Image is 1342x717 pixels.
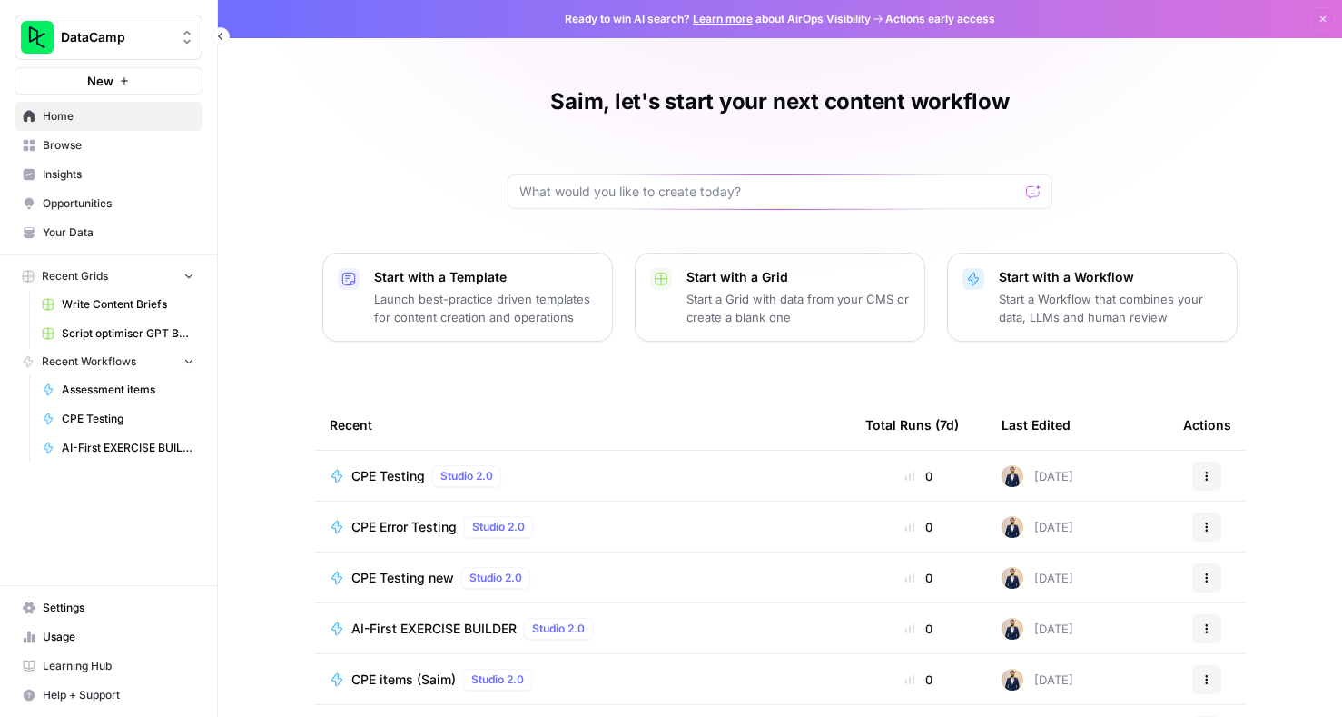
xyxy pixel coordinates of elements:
a: Learn more [693,12,753,25]
a: CPE Testing newStudio 2.0 [330,567,836,589]
a: Insights [15,160,202,189]
span: Assessment items [62,382,194,398]
div: 0 [865,518,972,536]
div: 0 [865,620,972,638]
div: [DATE] [1002,465,1073,487]
img: 1pzjjafesc1p4waei0j6gv20f1t4 [1002,567,1023,589]
a: CPE items (Saim)Studio 2.0 [330,669,836,691]
img: 1pzjjafesc1p4waei0j6gv20f1t4 [1002,618,1023,640]
span: Studio 2.0 [532,621,585,637]
span: Opportunities [43,195,194,212]
div: Actions [1183,400,1231,450]
img: 1pzjjafesc1p4waei0j6gv20f1t4 [1002,669,1023,691]
div: Recent [330,400,836,450]
span: Usage [43,629,194,645]
input: What would you like to create today? [519,183,1019,201]
button: Workspace: DataCamp [15,15,202,60]
a: Opportunities [15,189,202,218]
span: AI-First EXERCISE BUILDER [351,620,517,638]
a: Usage [15,622,202,652]
div: 0 [865,569,972,587]
a: CPE Testing [34,404,202,433]
div: [DATE] [1002,567,1073,589]
span: Settings [43,600,194,616]
span: CPE Error Testing [351,518,457,536]
button: Start with a TemplateLaunch best-practice driven templates for content creation and operations [322,253,613,342]
span: Home [43,108,194,124]
span: Studio 2.0 [440,468,493,484]
span: Ready to win AI search? about AirOps Visibility [565,11,871,27]
p: Launch best-practice driven templates for content creation and operations [374,290,597,326]
span: Studio 2.0 [471,672,524,688]
button: Recent Grids [15,263,202,290]
button: Start with a WorkflowStart a Workflow that combines your data, LLMs and human review [947,253,1238,342]
a: Home [15,102,202,131]
a: CPE TestingStudio 2.0 [330,465,836,487]
span: CPE Testing [62,411,194,427]
a: Script optimiser GPT Build V2 Grid [34,319,202,348]
span: Write Content Briefs [62,296,194,313]
a: AI-First EXERCISE BUILDER [34,433,202,463]
button: New [15,67,202,95]
span: Recent Workflows [42,354,136,370]
img: 1pzjjafesc1p4waei0j6gv20f1t4 [1002,516,1023,538]
span: Studio 2.0 [472,519,525,535]
p: Start with a Workflow [999,268,1222,286]
img: 1pzjjafesc1p4waei0j6gv20f1t4 [1002,465,1023,487]
p: Start a Grid with data from your CMS or create a blank one [686,290,910,326]
a: Your Data [15,218,202,247]
button: Start with a GridStart a Grid with data from your CMS or create a blank one [635,253,925,342]
span: DataCamp [61,28,171,46]
a: Settings [15,593,202,622]
div: Last Edited [1002,400,1071,450]
span: Actions early access [885,11,995,27]
span: Your Data [43,224,194,241]
p: Start with a Template [374,268,597,286]
button: Help + Support [15,681,202,710]
p: Start a Workflow that combines your data, LLMs and human review [999,290,1222,326]
div: Total Runs (7d) [865,400,959,450]
span: Learning Hub [43,658,194,674]
a: Write Content Briefs [34,290,202,319]
div: [DATE] [1002,618,1073,640]
h1: Saim, let's start your next content workflow [550,87,1009,116]
span: Studio 2.0 [469,570,522,586]
a: AI-First EXERCISE BUILDERStudio 2.0 [330,618,836,640]
span: New [87,72,113,90]
span: CPE Testing new [351,569,454,587]
div: 0 [865,467,972,485]
a: CPE Error TestingStudio 2.0 [330,516,836,538]
span: CPE Testing [351,467,425,485]
span: Recent Grids [42,268,108,284]
span: CPE items (Saim) [351,671,456,689]
a: Learning Hub [15,652,202,681]
span: Insights [43,166,194,183]
span: Script optimiser GPT Build V2 Grid [62,325,194,342]
span: AI-First EXERCISE BUILDER [62,440,194,456]
p: Start with a Grid [686,268,910,286]
div: [DATE] [1002,516,1073,538]
span: Help + Support [43,687,194,703]
div: [DATE] [1002,669,1073,691]
span: Browse [43,137,194,154]
a: Assessment items [34,375,202,404]
a: Browse [15,131,202,160]
div: 0 [865,671,972,689]
img: DataCamp Logo [21,21,54,54]
button: Recent Workflows [15,348,202,375]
